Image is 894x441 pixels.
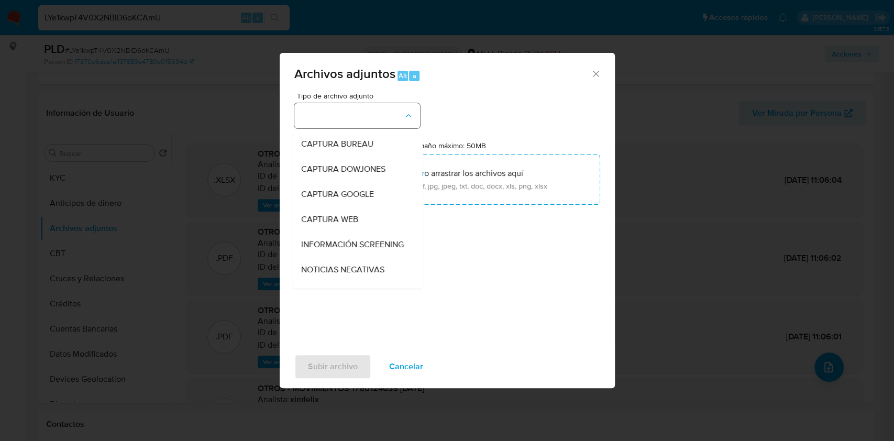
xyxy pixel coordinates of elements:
[294,64,395,83] span: Archivos adjuntos
[301,239,403,250] span: INFORMACIÓN SCREENING
[411,141,486,150] label: Tamaño máximo: 50MB
[413,71,416,81] span: a
[301,214,358,225] span: CAPTURA WEB
[301,264,384,275] span: NOTICIAS NEGATIVAS
[297,92,423,100] span: Tipo de archivo adjunto
[399,71,407,81] span: Alt
[301,164,385,174] span: CAPTURA DOWJONES
[376,354,437,379] button: Cancelar
[301,189,373,200] span: CAPTURA GOOGLE
[301,139,373,149] span: CAPTURA BUREAU
[591,69,600,78] button: Cerrar
[389,355,423,378] span: Cancelar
